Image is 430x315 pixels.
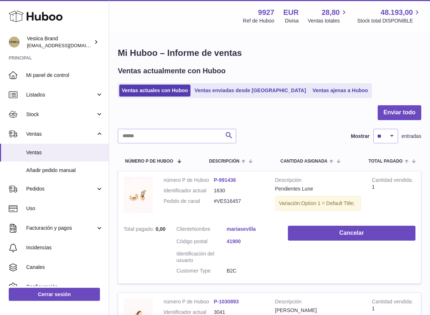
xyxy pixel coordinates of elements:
[308,8,348,24] a: 28,80 Ventas totales
[284,8,299,17] strong: EUR
[26,185,96,192] span: Pedidos
[27,42,107,48] span: [EMAIL_ADDRESS][DOMAIN_NAME]
[366,171,421,220] td: 1
[402,133,421,140] span: entradas
[285,17,299,24] div: Divisa
[372,177,413,185] strong: Cantidad vendida
[124,177,153,213] img: Lune2.jpg
[275,196,361,211] div: Variación:
[275,177,361,185] strong: Descripción
[214,177,236,183] a: P-991436
[26,244,103,251] span: Incidencias
[214,198,264,205] dd: #VES16457
[351,133,369,140] label: Mostrar
[118,47,421,59] h1: Mi Huboo – Informe de ventas
[275,185,361,192] div: Pendientes Lune
[124,226,156,234] strong: Total pagado
[381,8,413,17] span: 48.193,00
[214,187,264,194] dd: 1630
[176,226,192,232] span: Cliente
[26,111,96,118] span: Stock
[26,167,103,174] span: Añadir pedido manual
[176,267,226,274] dt: Customer Type
[308,17,348,24] span: Ventas totales
[369,159,403,164] span: Total pagado
[226,238,277,245] a: 41900
[26,264,103,271] span: Canales
[372,299,413,306] strong: Cantidad vendida
[214,299,239,304] a: P-1030893
[156,226,165,232] span: 0,00
[275,307,361,314] div: [PERSON_NAME]
[26,91,96,98] span: Listados
[243,17,274,24] div: Ref de Huboo
[226,226,277,233] a: mariasevilla
[301,200,355,206] span: Option 1 = Default Title;
[258,8,274,17] strong: 9927
[357,17,421,24] span: Stock total DISPONIBLE
[164,177,214,184] dt: número P de Huboo
[26,72,103,79] span: Mi panel de control
[27,35,92,49] div: Vesiica Brand
[378,105,421,120] button: Enviar todo
[26,205,103,212] span: Uso
[26,149,103,156] span: Ventas
[119,85,190,97] a: Ventas actuales con Huboo
[288,226,415,241] button: Cancelar
[176,226,226,234] dt: Nombre
[164,198,214,205] dt: Pedido de canal
[310,85,371,97] a: Ventas ajenas a Huboo
[322,8,340,17] span: 28,80
[280,159,327,164] span: Cantidad ASIGNADA
[192,85,309,97] a: Ventas enviadas desde [GEOGRAPHIC_DATA]
[9,37,20,48] img: logistic@vesiica.com
[275,298,361,307] strong: Descripción
[226,267,277,274] dd: B2C
[26,131,96,138] span: Ventas
[9,288,100,301] a: Cerrar sesión
[209,159,239,164] span: Descripción
[357,8,421,24] a: 48.193,00 Stock total DISPONIBLE
[118,66,226,76] h2: Ventas actualmente con Huboo
[176,250,226,264] dt: Identificación del usuario
[176,238,226,247] dt: Código postal
[164,187,214,194] dt: Identificador actual
[164,298,214,305] dt: número P de Huboo
[125,159,173,164] span: número P de Huboo
[26,225,96,232] span: Facturación y pagos
[26,283,103,290] span: Configuración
